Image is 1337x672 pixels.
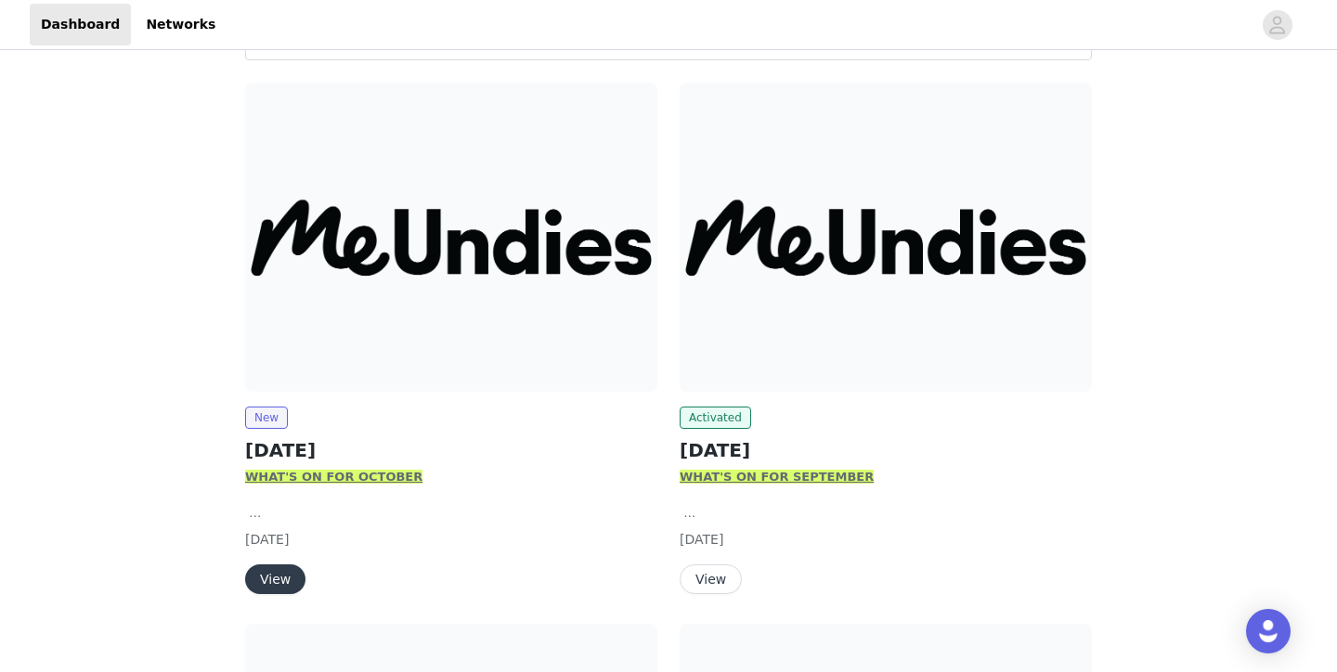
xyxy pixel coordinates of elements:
span: [DATE] [245,532,289,547]
a: View [245,573,305,587]
a: Dashboard [30,4,131,45]
a: Networks [135,4,227,45]
img: MeUndies [680,83,1092,392]
div: Open Intercom Messenger [1246,609,1291,653]
button: View [245,564,305,594]
strong: HAT'S ON FOR OCTOBER [258,470,422,484]
a: View [680,573,742,587]
strong: W [245,470,258,484]
strong: HAT'S ON FOR SEPTEMBER [693,470,874,484]
img: MeUndies [245,83,657,392]
span: [DATE] [680,532,723,547]
span: New [245,407,288,429]
h2: [DATE] [680,436,1092,464]
span: Activated [680,407,751,429]
div: avatar [1268,10,1286,40]
strong: W [680,470,693,484]
h2: [DATE] [245,436,657,464]
button: View [680,564,742,594]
